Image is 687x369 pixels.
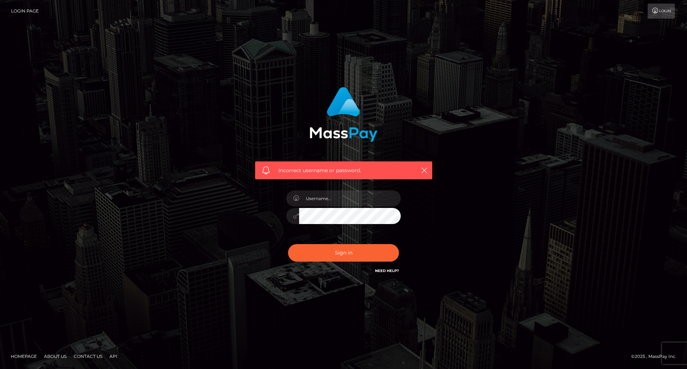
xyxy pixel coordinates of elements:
[310,87,377,142] img: MassPay Login
[41,351,69,362] a: About Us
[8,351,40,362] a: Homepage
[278,167,409,174] span: Incorrect username or password.
[375,268,399,273] a: Need Help?
[299,190,401,207] input: Username...
[631,353,682,360] div: © 2025 , MassPay Inc.
[288,244,399,262] button: Sign in
[648,4,675,19] a: Login
[71,351,105,362] a: Contact Us
[11,4,39,19] a: Login Page
[107,351,120,362] a: API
